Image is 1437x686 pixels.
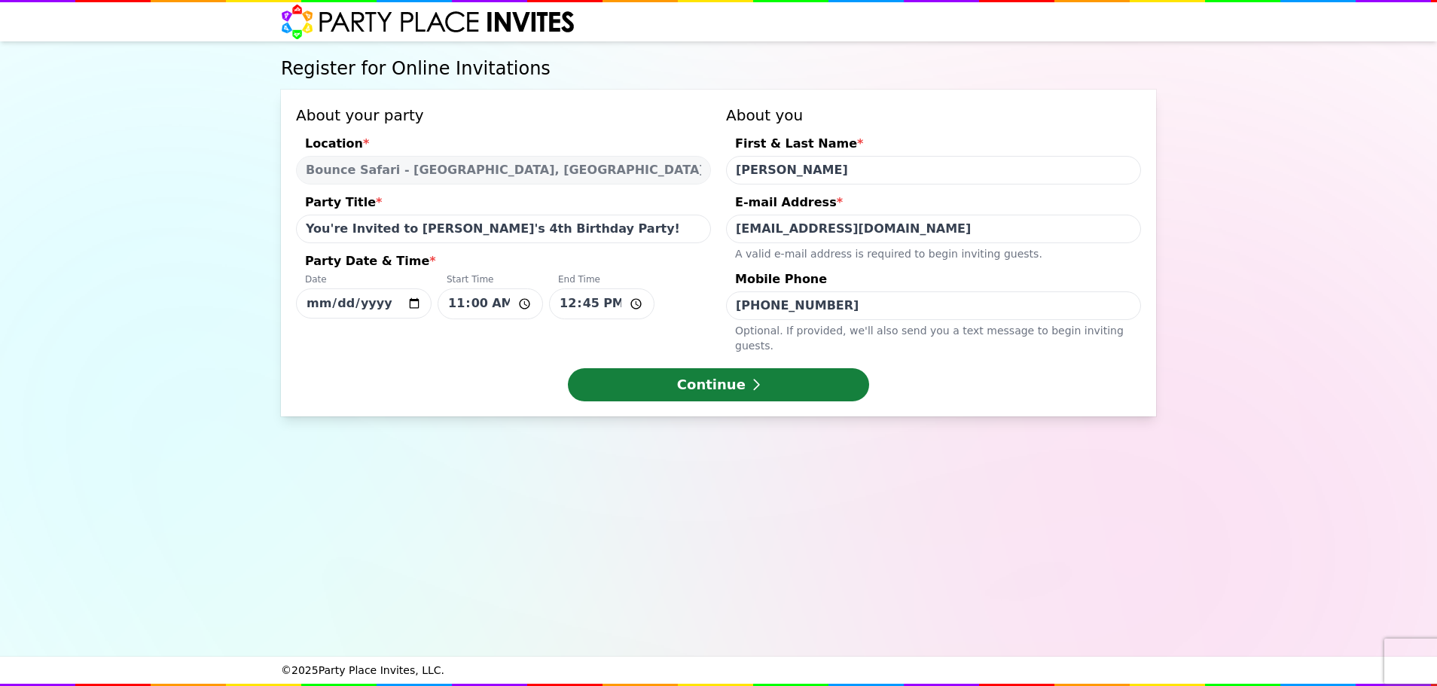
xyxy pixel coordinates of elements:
[438,273,543,288] div: Start Time
[296,194,711,215] div: Party Title
[726,194,1141,215] div: E-mail Address
[438,288,543,319] input: Party Date & Time*DateStart TimeEnd Time
[281,56,1156,81] h1: Register for Online Invitations
[296,288,432,319] input: Party Date & Time*DateStart TimeEnd Time
[549,288,654,319] input: Party Date & Time*DateStart TimeEnd Time
[568,368,869,401] button: Continue
[296,156,711,184] select: Location*
[726,320,1141,353] div: Optional. If provided, we ' ll also send you a text message to begin inviting guests.
[726,243,1141,261] div: A valid e-mail address is required to begin inviting guests.
[281,4,575,40] img: Party Place Invites
[726,215,1141,243] input: E-mail Address*A valid e-mail address is required to begin inviting guests.
[296,105,711,126] h3: About your party
[296,215,711,243] input: Party Title*
[726,270,1141,291] div: Mobile Phone
[726,105,1141,126] h3: About you
[726,291,1141,320] input: Mobile PhoneOptional. If provided, we'll also send you a text message to begin inviting guests.
[726,135,1141,156] div: First & Last Name
[726,156,1141,184] input: First & Last Name*
[296,135,711,156] div: Location
[296,273,432,288] div: Date
[281,657,1156,684] div: © 2025 Party Place Invites, LLC.
[549,273,654,288] div: End Time
[296,252,711,273] div: Party Date & Time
